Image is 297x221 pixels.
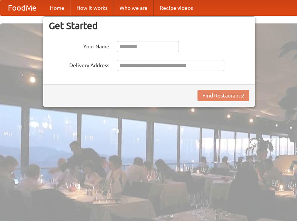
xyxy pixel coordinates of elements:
[114,0,154,15] a: Who we are
[197,90,249,101] button: Find Restaurants!
[49,60,109,69] label: Delivery Address
[70,0,114,15] a: How it works
[49,20,249,31] h3: Get Started
[0,0,44,15] a: FoodMe
[44,0,70,15] a: Home
[49,41,109,50] label: Your Name
[154,0,199,15] a: Recipe videos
